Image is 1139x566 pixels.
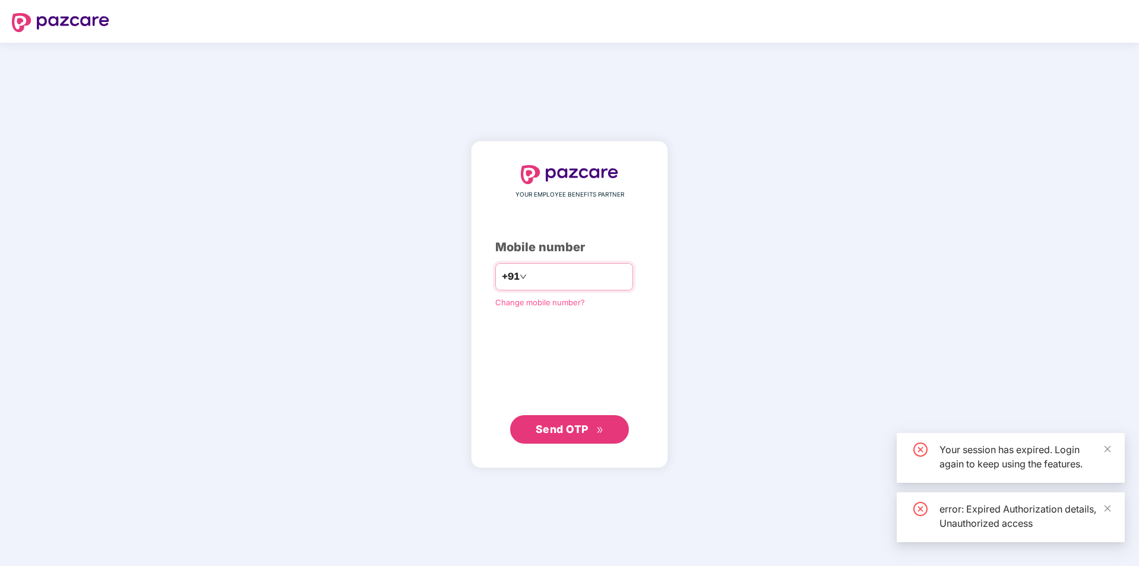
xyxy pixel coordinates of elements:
[596,426,604,434] span: double-right
[495,238,644,257] div: Mobile number
[520,273,527,280] span: down
[510,415,629,444] button: Send OTPdouble-right
[939,502,1110,530] div: error: Expired Authorization details, Unauthorized access
[939,442,1110,471] div: Your session has expired. Login again to keep using the features.
[1103,445,1112,453] span: close
[521,165,618,184] img: logo
[502,269,520,284] span: +91
[12,13,109,32] img: logo
[536,423,589,435] span: Send OTP
[1103,504,1112,513] span: close
[913,502,928,516] span: close-circle
[495,298,585,307] a: Change mobile number?
[515,190,624,200] span: YOUR EMPLOYEE BENEFITS PARTNER
[913,442,928,457] span: close-circle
